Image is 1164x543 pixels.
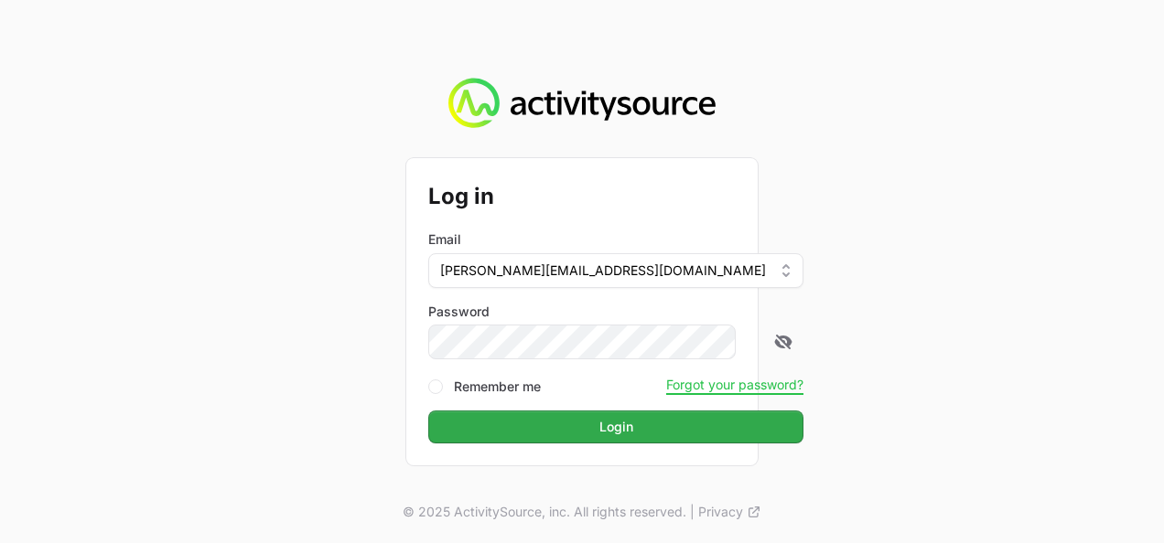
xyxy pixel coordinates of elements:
span: [PERSON_NAME][EMAIL_ADDRESS][DOMAIN_NAME] [440,261,766,280]
label: Password [428,303,803,321]
button: Login [428,410,803,443]
label: Email [428,230,461,249]
h2: Log in [428,180,803,213]
button: [PERSON_NAME][EMAIL_ADDRESS][DOMAIN_NAME] [428,253,803,288]
span: Login [599,416,633,438]
button: Forgot your password? [666,377,803,393]
label: Remember me [454,378,541,396]
span: | [690,503,695,521]
img: Activity Source [448,78,715,129]
a: Privacy [698,503,761,521]
p: © 2025 ActivitySource, inc. All rights reserved. [403,503,686,521]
